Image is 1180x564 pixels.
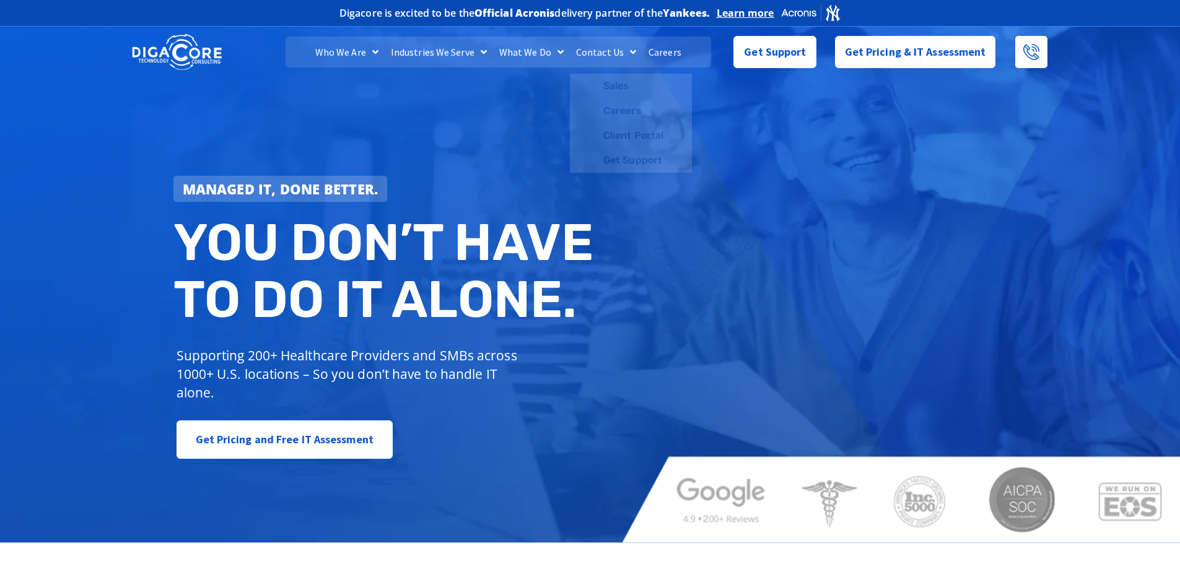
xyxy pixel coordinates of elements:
[183,180,378,198] strong: Managed IT, done better.
[173,214,600,328] h2: You don’t have to do IT alone.
[744,40,806,64] span: Get Support
[493,37,570,67] a: What We Do
[570,98,692,123] a: Careers
[132,33,222,72] img: DigaCore Technology Consulting
[570,123,692,148] a: Client Portal
[570,74,692,98] a: Sales
[474,6,555,20] b: Official Acronis
[309,37,385,67] a: Who We Are
[717,7,774,19] a: Learn more
[339,8,710,18] h2: Digacore is excited to be the delivery partner of the
[570,74,692,174] ul: Contact Us
[286,37,710,67] nav: Menu
[663,6,710,20] b: Yankees.
[173,176,388,202] a: Managed IT, done better.
[385,37,493,67] a: Industries We Serve
[845,40,986,64] span: Get Pricing & IT Assessment
[177,420,393,459] a: Get Pricing and Free IT Assessment
[570,37,642,67] a: Contact Us
[570,148,692,173] a: Get Support
[196,427,374,452] span: Get Pricing and Free IT Assessment
[642,37,688,67] a: Careers
[780,4,841,22] img: Acronis
[177,346,523,402] p: Supporting 200+ Healthcare Providers and SMBs across 1000+ U.S. locations – So you don’t have to ...
[835,36,996,68] a: Get Pricing & IT Assessment
[733,36,816,68] a: Get Support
